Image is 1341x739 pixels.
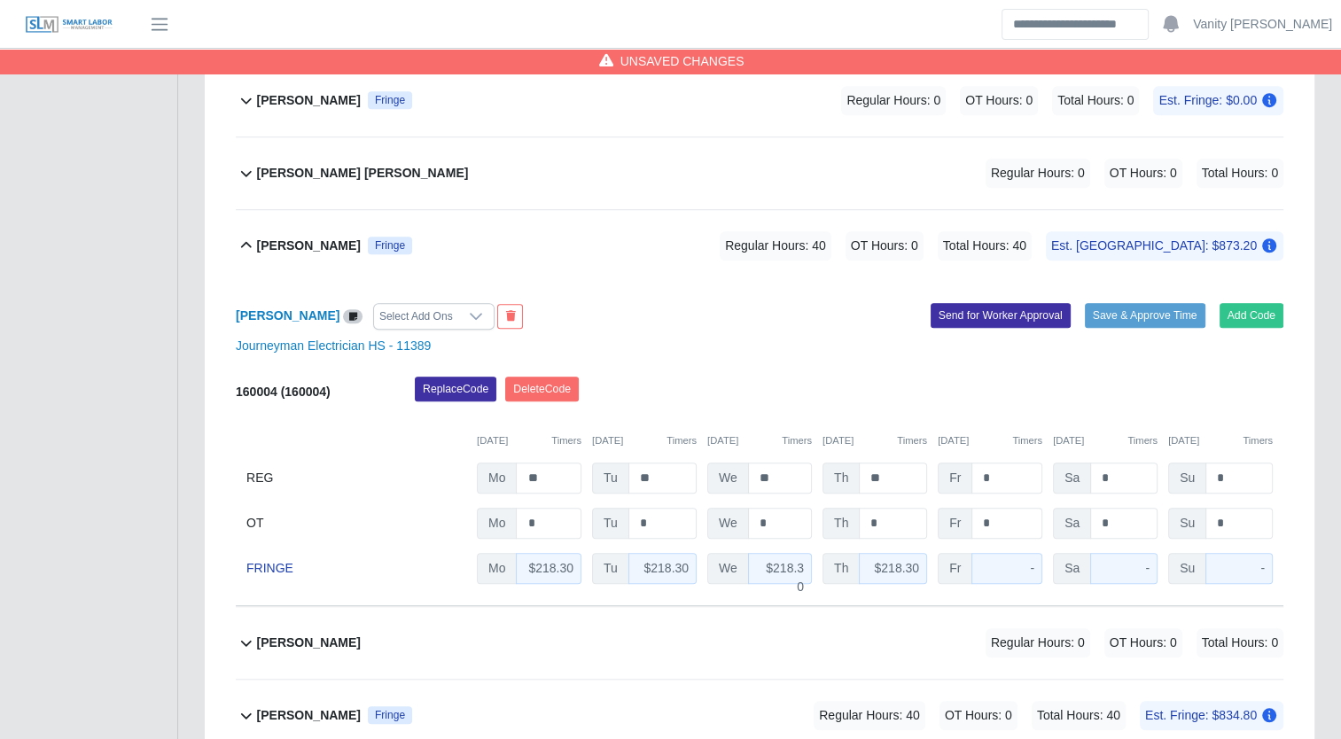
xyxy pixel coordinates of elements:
span: We [707,553,749,584]
div: [DATE] [1053,433,1158,448]
div: [DATE] [707,433,812,448]
b: [PERSON_NAME] [257,706,361,725]
span: Su [1168,463,1206,494]
span: Total Hours: 0 [1052,86,1139,115]
div: Prevailing Wage (Fringe Eligible) [368,237,412,254]
span: Mo [477,508,517,539]
a: [PERSON_NAME] [236,308,339,323]
b: [PERSON_NAME] [257,91,361,110]
button: [PERSON_NAME] Fringe Regular Hours: 0 OT Hours: 0 Total Hours: 0 Est. Fringe: $0.00 [236,65,1283,136]
span: Regular Hours: 0 [986,159,1090,188]
span: Est. Fringe: $834.80 [1140,701,1283,730]
button: DeleteCode [505,377,579,401]
span: - [1030,561,1034,575]
b: 160004 (160004) [236,385,331,399]
span: Su [1168,553,1206,584]
span: Total Hours: 40 [938,231,1032,261]
span: Total Hours: 40 [1032,701,1126,730]
span: Sa [1053,463,1091,494]
b: [PERSON_NAME] [257,634,361,652]
button: [PERSON_NAME] Fringe Regular Hours: 40 OT Hours: 0 Total Hours: 40 Est. [GEOGRAPHIC_DATA]: $873.20 [236,210,1283,282]
span: - [1260,561,1265,575]
button: Timers [551,433,581,448]
span: Th [823,553,860,584]
span: Su [1168,508,1206,539]
button: [PERSON_NAME] [PERSON_NAME] Regular Hours: 0 OT Hours: 0 Total Hours: 0 [236,137,1283,209]
a: Journeyman Electrician HS - 11389 [236,338,431,353]
span: We [707,508,749,539]
span: FRINGE [246,559,293,578]
b: [PERSON_NAME] [257,237,361,255]
span: OT Hours: 0 [960,86,1038,115]
button: Timers [667,433,697,448]
button: Add Code [1220,303,1284,328]
span: $218.30 [766,561,804,594]
button: Send for Worker Approval [931,303,1071,328]
button: [PERSON_NAME] Regular Hours: 0 OT Hours: 0 Total Hours: 0 [236,607,1283,679]
span: Sa [1053,508,1091,539]
b: [PERSON_NAME] [PERSON_NAME] [257,164,469,183]
span: Th [823,463,860,494]
a: Vanity [PERSON_NAME] [1193,15,1332,34]
div: Select Add Ons [374,304,458,329]
button: ReplaceCode [415,377,496,401]
span: Fringe [375,93,405,107]
span: Fr [938,463,972,494]
span: OT Hours: 0 [1104,159,1182,188]
span: Mo [477,553,517,584]
span: - [1145,561,1150,575]
span: Fr [938,508,972,539]
span: We [707,463,749,494]
div: OT [246,508,466,539]
input: Search [1002,9,1149,40]
span: $218.30 [874,561,919,575]
span: Tu [592,508,629,539]
span: Sa [1053,553,1091,584]
div: [DATE] [938,433,1042,448]
span: Fringe [375,708,405,722]
div: [DATE] [477,433,581,448]
button: Timers [897,433,927,448]
span: Total Hours: 0 [1197,159,1283,188]
span: $218.30 [643,561,689,575]
div: [DATE] [1168,433,1273,448]
span: Mo [477,463,517,494]
span: Fringe [375,238,405,253]
button: Timers [1012,433,1042,448]
div: [DATE] [823,433,927,448]
span: Tu [592,463,629,494]
span: Fr [938,553,972,584]
a: View/Edit Notes [343,308,363,323]
span: OT Hours: 0 [846,231,924,261]
span: Th [823,508,860,539]
button: Save & Approve Time [1085,303,1205,328]
button: Timers [782,433,812,448]
div: REG [246,463,466,494]
span: Regular Hours: 40 [720,231,831,261]
span: Regular Hours: 0 [841,86,946,115]
span: $218.30 [528,561,573,575]
span: Total Hours: 0 [1197,628,1283,657]
button: Timers [1127,433,1158,448]
span: Regular Hours: 0 [986,628,1090,657]
span: Est. [GEOGRAPHIC_DATA]: $873.20 [1046,231,1283,261]
div: Prevailing Wage (Fringe Eligible) [368,706,412,724]
span: OT Hours: 0 [939,701,1017,730]
span: Regular Hours: 40 [814,701,925,730]
div: Prevailing Wage (Fringe Eligible) [368,91,412,109]
div: [DATE] [592,433,697,448]
span: Unsaved Changes [620,52,745,70]
img: SLM Logo [25,15,113,35]
span: Tu [592,553,629,584]
span: OT Hours: 0 [1104,628,1182,657]
button: Timers [1243,433,1273,448]
span: Est. Fringe: $0.00 [1153,86,1283,115]
button: End Worker & Remove from the Timesheet [497,304,523,329]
